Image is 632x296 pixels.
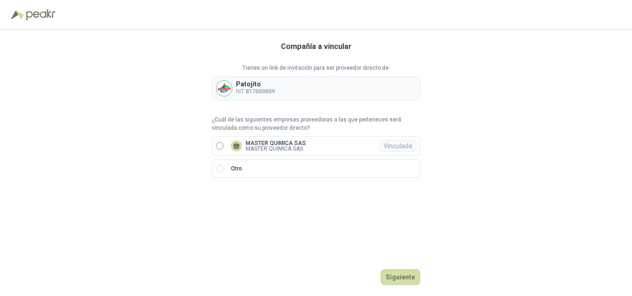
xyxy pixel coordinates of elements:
p: Patojito [236,81,275,87]
img: Company Logo [217,81,232,96]
img: Logo [11,10,24,19]
p: Tienes un link de invitación para ser proveedor directo de: [212,64,420,72]
p: ¿Cuál de las siguientes empresas proveedoras a las que perteneces será vinculada como su proveedo... [212,115,420,133]
b: 817000809 [246,88,275,95]
p: Otro [231,164,242,173]
p: MASTER QUIMICA SAS [246,146,306,151]
p: NIT [236,87,275,96]
p: MASTER QUIMICA SAS [246,140,306,146]
button: Siguiente [381,269,420,285]
img: Peakr [26,9,56,20]
div: Vinculada [379,140,416,151]
h3: Compañía a vincular [281,41,352,53]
